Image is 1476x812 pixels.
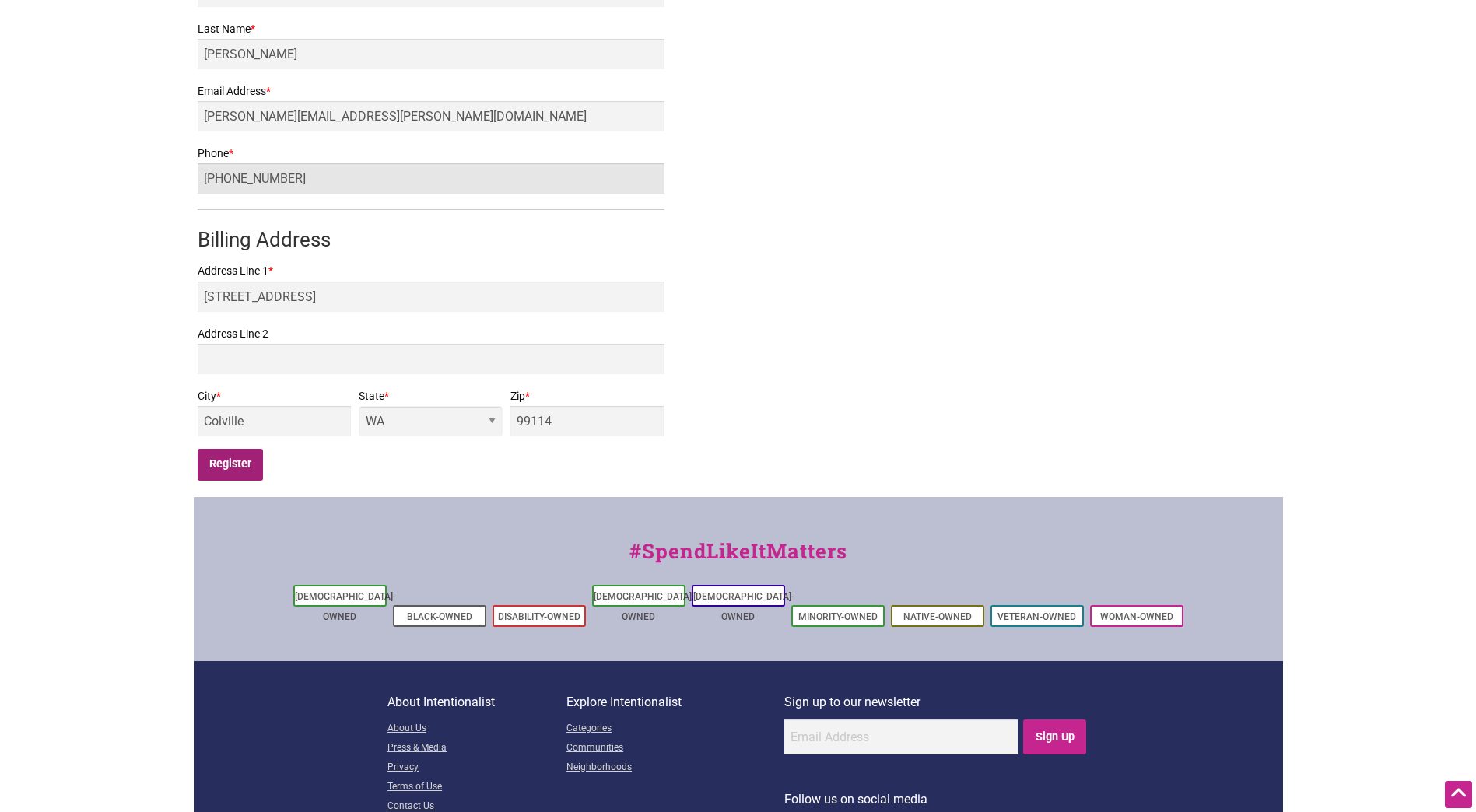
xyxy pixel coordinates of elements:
input: Sign Up [1023,719,1086,754]
a: Press & Media [387,739,566,758]
div: Scroll Back to Top [1445,781,1472,808]
a: [DEMOGRAPHIC_DATA]-Owned [295,591,396,622]
a: Terms of Use [387,778,566,797]
a: [DEMOGRAPHIC_DATA]-Owned [594,591,695,622]
a: Privacy [387,758,566,778]
label: Address Line 1 [198,261,664,281]
label: Zip [510,387,664,406]
a: Minority-Owned [798,611,878,622]
p: Sign up to our newsletter [784,692,1089,712]
h3: Billing Address [198,226,664,254]
label: State [359,387,502,406]
div: #SpendLikeItMatters [194,536,1283,582]
label: Address Line 2 [198,324,664,344]
label: Last Name [198,19,664,39]
label: City [198,387,352,406]
a: Categories [566,719,784,739]
a: Black-Owned [407,611,472,622]
label: Phone [198,144,664,163]
input: Email Address [784,719,1018,754]
p: About Intentionalist [387,692,566,712]
a: [DEMOGRAPHIC_DATA]-Owned [693,591,794,622]
a: Neighborhoods [566,758,784,778]
a: About Us [387,719,566,739]
input: Register [198,449,264,481]
p: Follow us on social media [784,789,1089,810]
a: Disability-Owned [498,611,580,622]
p: Explore Intentionalist [566,692,784,712]
a: Native-Owned [903,611,972,622]
a: Woman-Owned [1100,611,1173,622]
a: Veteran-Owned [997,611,1076,622]
label: Email Address [198,82,664,101]
a: Communities [566,739,784,758]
